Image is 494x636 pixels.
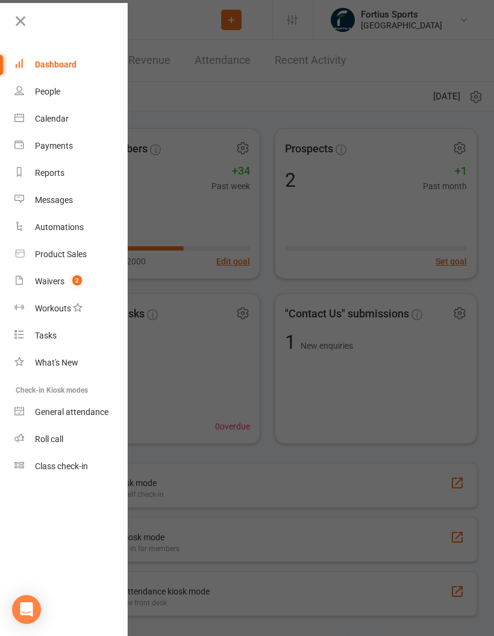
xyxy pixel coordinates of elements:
a: Dashboard [14,51,128,78]
div: Class check-in [35,461,88,471]
a: Product Sales [14,241,128,268]
span: 2 [72,275,82,285]
div: Tasks [35,331,57,340]
div: Waivers [35,276,64,286]
div: Dashboard [35,60,77,69]
a: General attendance kiosk mode [14,399,128,426]
a: Automations [14,214,128,241]
a: What's New [14,349,128,376]
a: Workouts [14,295,128,322]
div: Roll call [35,434,63,444]
a: Calendar [14,105,128,132]
a: Class kiosk mode [14,453,128,480]
div: People [35,87,60,96]
div: Open Intercom Messenger [12,595,41,624]
a: Waivers 2 [14,268,128,295]
a: Tasks [14,322,128,349]
a: Reports [14,160,128,187]
div: Calendar [35,114,69,123]
a: Payments [14,132,128,160]
a: People [14,78,128,105]
a: Messages [14,187,128,214]
div: Workouts [35,304,71,313]
div: Automations [35,222,84,232]
div: Payments [35,141,73,151]
div: What's New [35,358,78,367]
div: General attendance [35,407,108,417]
div: Messages [35,195,73,205]
div: Product Sales [35,249,87,259]
a: Roll call [14,426,128,453]
div: Reports [35,168,64,178]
